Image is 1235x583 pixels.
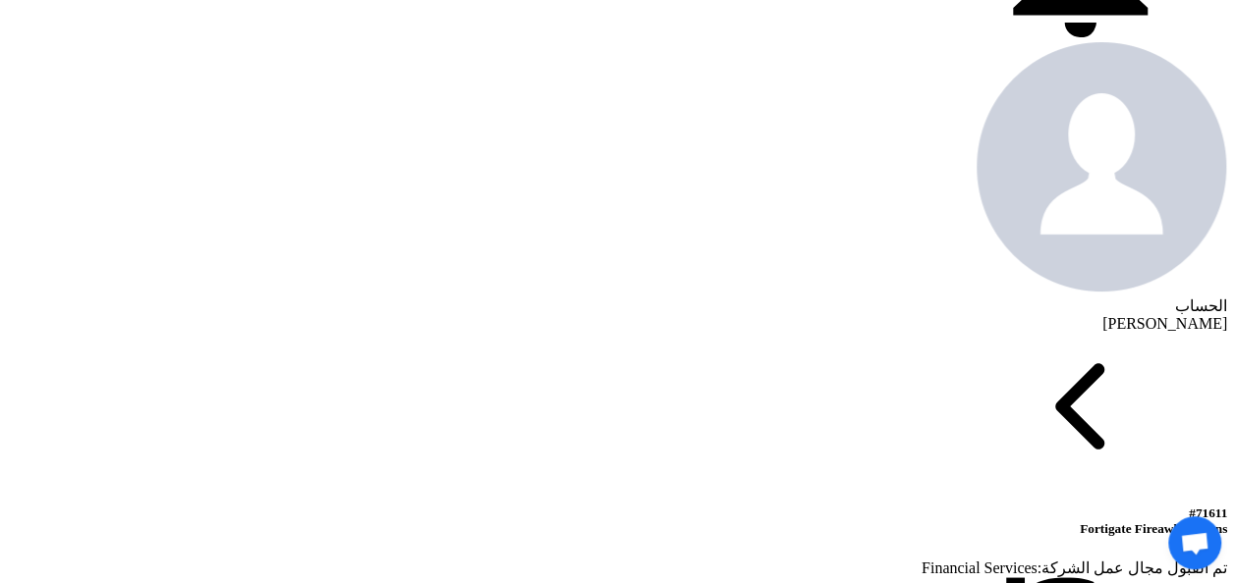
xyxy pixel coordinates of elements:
[8,505,1227,521] div: #71611
[8,505,1227,537] h5: Fortigate Fireawll Licnens
[8,296,1227,315] div: الحساب
[8,315,1227,333] div: [PERSON_NAME]
[922,559,1163,576] span: مجال عمل الشركة:
[1167,559,1227,576] span: تم القبول
[922,559,1038,576] span: Financial Services
[1080,521,1227,536] span: Fortigate Fireawll Licnens
[1168,516,1221,569] div: Open chat
[976,41,1227,292] img: profile_test.png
